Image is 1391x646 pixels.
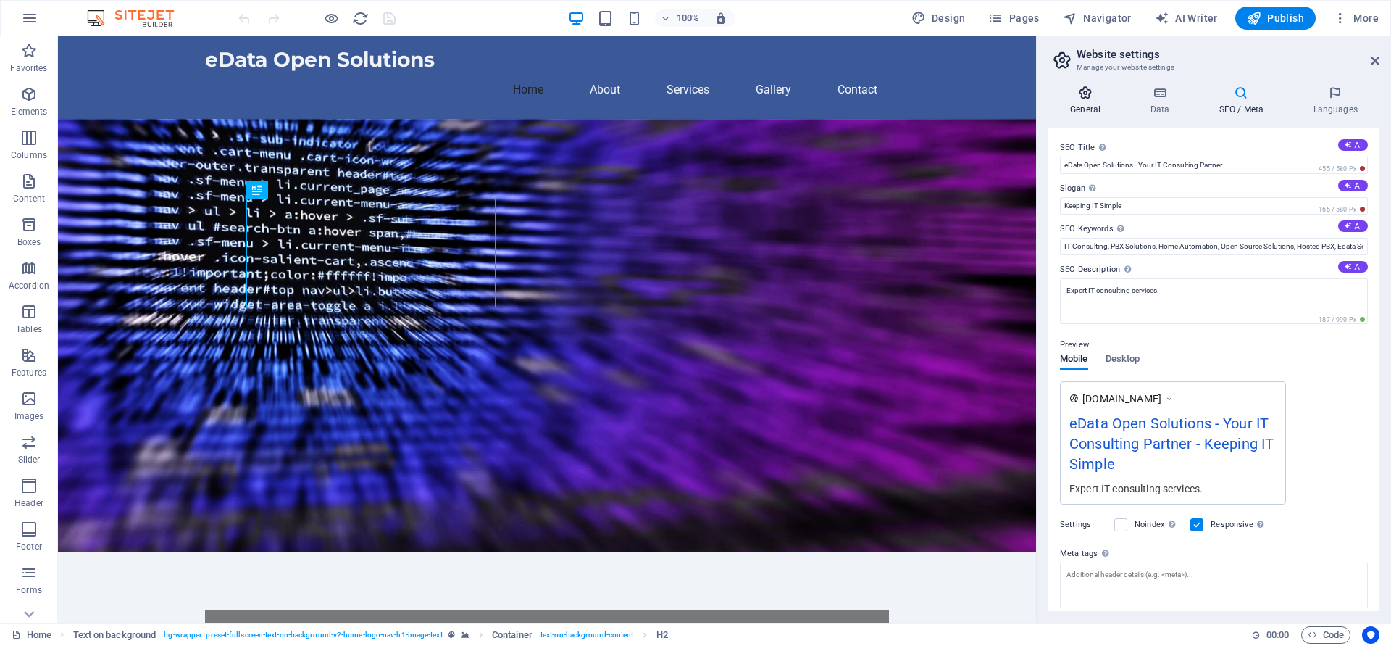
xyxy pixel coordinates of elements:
i: On resize automatically adjust zoom level to fit chosen device. [714,12,727,25]
div: eData Open Solutions - Your IT Consulting Partner - Keeping IT Simple [1069,413,1277,481]
i: This element is a customizable preset [448,631,455,639]
i: This element contains a background [461,631,469,639]
h3: Manage your website settings [1077,61,1350,74]
span: 00 00 [1266,626,1289,644]
span: Mobile [1060,350,1088,370]
span: . text-on-background-content [538,626,634,644]
h6: Session time [1251,626,1290,644]
span: [DOMAIN_NAME] [1082,392,1161,406]
button: SEO Keywords [1338,220,1368,232]
button: Slogan [1338,180,1368,191]
span: 187 / 990 Px [1316,315,1368,325]
span: Click to select. Double-click to edit [73,626,156,644]
div: Expert IT consulting services. [1069,481,1277,496]
button: Publish [1235,7,1316,30]
p: Images [14,410,44,422]
span: Click to select. Double-click to edit [492,626,532,644]
h4: Data [1128,86,1197,116]
button: 100% [655,9,706,27]
button: Code [1301,626,1350,644]
label: Noindex [1135,516,1182,534]
button: Design [906,7,972,30]
h4: General [1048,86,1128,116]
p: Header [14,497,43,509]
nav: breadcrumb [73,626,668,644]
h4: SEO / Meta [1197,86,1291,116]
span: 165 / 580 Px [1316,204,1368,215]
button: Usercentrics [1362,626,1379,644]
span: Code [1308,626,1344,644]
p: Favorites [10,62,47,74]
label: Settings [1060,516,1107,534]
span: : [1277,629,1279,640]
span: 455 / 580 Px [1316,164,1368,174]
label: Meta tags [1060,545,1368,563]
p: Features [12,367,46,378]
span: Pages [988,11,1039,25]
button: Click here to leave preview mode and continue editing [322,9,340,27]
h4: Languages [1291,86,1379,116]
label: SEO Title [1060,139,1368,157]
span: Design [911,11,966,25]
button: More [1327,7,1384,30]
label: Slogan [1060,180,1368,197]
div: Preview [1060,354,1140,381]
span: Publish [1247,11,1304,25]
label: SEO Keywords [1060,220,1368,238]
a: Click to cancel selection. Double-click to open Pages [12,626,51,644]
input: Slogan... [1060,197,1368,215]
span: Navigator [1063,11,1132,25]
p: Boxes [17,236,41,248]
p: Forms [16,584,42,596]
img: Editor Logo [83,9,192,27]
span: AI Writer [1155,11,1218,25]
h6: 100% [677,9,700,27]
p: Slider [18,454,41,465]
button: Navigator [1057,7,1137,30]
p: Preview [1060,336,1089,354]
p: Footer [16,541,42,552]
label: SEO Description [1060,261,1368,278]
h2: Website settings [1077,48,1379,61]
span: Click to select. Double-click to edit [656,626,668,644]
button: SEO Description [1338,261,1368,273]
p: Columns [11,149,47,161]
p: Content [13,193,45,204]
button: SEO Title [1338,139,1368,151]
span: . bg-wrapper .preset-fullscreen-text-on-background-v2-home-logo-nav-h1-image-text [162,626,442,644]
i: Reload page [352,10,369,27]
div: Design (Ctrl+Alt+Y) [906,7,972,30]
label: Responsive [1211,516,1268,534]
button: reload [351,9,369,27]
button: Pages [982,7,1045,30]
span: More [1333,11,1379,25]
button: AI Writer [1149,7,1224,30]
p: Tables [16,323,42,335]
p: Accordion [9,280,49,291]
span: Desktop [1106,350,1140,370]
p: Elements [11,106,48,117]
